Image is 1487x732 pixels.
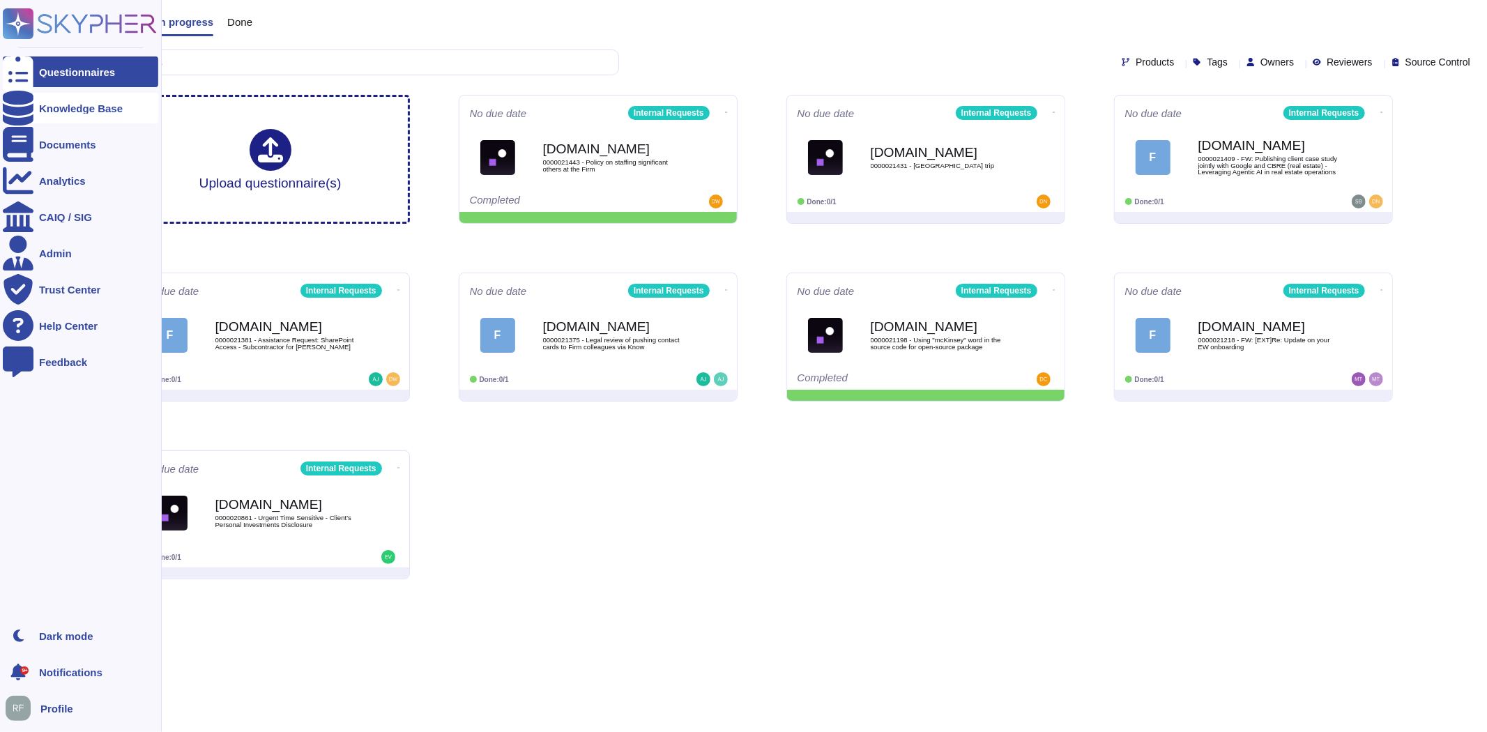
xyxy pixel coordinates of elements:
[1136,318,1170,353] div: F
[39,248,72,259] div: Admin
[696,372,710,386] img: user
[300,462,382,475] div: Internal Requests
[3,693,40,724] button: user
[807,198,837,206] span: Done: 0/1
[39,667,102,678] span: Notifications
[871,146,1010,159] b: [DOMAIN_NAME]
[39,103,123,114] div: Knowledge Base
[3,346,158,377] a: Feedback
[480,318,515,353] div: F
[152,376,181,383] span: Done: 0/1
[39,357,87,367] div: Feedback
[709,195,723,208] img: user
[3,56,158,87] a: Questionnaires
[3,310,158,341] a: Help Center
[39,212,92,222] div: CAIQ / SIG
[1136,140,1170,175] div: F
[142,286,199,296] span: No due date
[39,67,115,77] div: Questionnaires
[55,50,618,75] input: Search by keywords
[3,201,158,232] a: CAIQ / SIG
[628,106,710,120] div: Internal Requests
[956,284,1037,298] div: Internal Requests
[153,496,188,531] img: Logo
[1037,195,1051,208] img: user
[369,372,383,386] img: user
[300,284,382,298] div: Internal Requests
[1135,376,1164,383] span: Done: 0/1
[39,321,98,331] div: Help Center
[3,129,158,160] a: Documents
[1352,372,1366,386] img: user
[215,320,355,333] b: [DOMAIN_NAME]
[1198,139,1338,152] b: [DOMAIN_NAME]
[871,337,1010,350] span: 0000021198 - Using "mcKinsey" word in the source code for open-source package
[798,286,855,296] span: No due date
[3,274,158,305] a: Trust Center
[381,550,395,564] img: user
[1369,372,1383,386] img: user
[3,238,158,268] a: Admin
[1369,195,1383,208] img: user
[808,140,843,175] img: Logo
[39,139,96,150] div: Documents
[39,176,86,186] div: Analytics
[1260,57,1294,67] span: Owners
[3,93,158,123] a: Knowledge Base
[1198,337,1338,350] span: 0000021218 - FW: [EXT]Re: Update on your EW onboarding
[470,108,527,119] span: No due date
[470,286,527,296] span: No due date
[156,17,213,27] span: In progress
[798,108,855,119] span: No due date
[20,666,29,675] div: 9+
[142,464,199,474] span: No due date
[215,498,355,511] b: [DOMAIN_NAME]
[714,372,728,386] img: user
[956,106,1037,120] div: Internal Requests
[543,159,683,172] span: 0000021443 - Policy on staffing significant others at the Firm
[386,372,400,386] img: user
[470,195,641,208] div: Completed
[3,165,158,196] a: Analytics
[1125,108,1182,119] span: No due date
[808,318,843,353] img: Logo
[871,162,1010,169] span: 0000021431 - [GEOGRAPHIC_DATA] trip
[628,284,710,298] div: Internal Requests
[798,372,968,386] div: Completed
[1352,195,1366,208] img: user
[153,318,188,353] div: F
[543,320,683,333] b: [DOMAIN_NAME]
[1125,286,1182,296] span: No due date
[871,320,1010,333] b: [DOMAIN_NAME]
[215,514,355,528] span: 0000020861 - Urgent Time Sensitive - Client's Personal Investments Disclosure
[1198,320,1338,333] b: [DOMAIN_NAME]
[199,129,342,190] div: Upload questionnaire(s)
[152,554,181,561] span: Done: 0/1
[39,631,93,641] div: Dark mode
[1037,372,1051,386] img: user
[1327,57,1372,67] span: Reviewers
[227,17,252,27] span: Done
[215,337,355,350] span: 0000021381 - Assistance Request: SharePoint Access - Subcontractor for [PERSON_NAME]
[1136,57,1174,67] span: Products
[543,337,683,350] span: 0000021375 - Legal review of pushing contact cards to Firm colleagues via Know
[1198,155,1338,176] span: 0000021409 - FW: Publishing client case study jointly with Google and CBRE (real estate) - Levera...
[1405,57,1470,67] span: Source Control
[543,142,683,155] b: [DOMAIN_NAME]
[6,696,31,721] img: user
[1135,198,1164,206] span: Done: 0/1
[480,140,515,175] img: Logo
[39,284,100,295] div: Trust Center
[1283,106,1365,120] div: Internal Requests
[1207,57,1228,67] span: Tags
[1283,284,1365,298] div: Internal Requests
[40,703,73,714] span: Profile
[480,376,509,383] span: Done: 0/1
